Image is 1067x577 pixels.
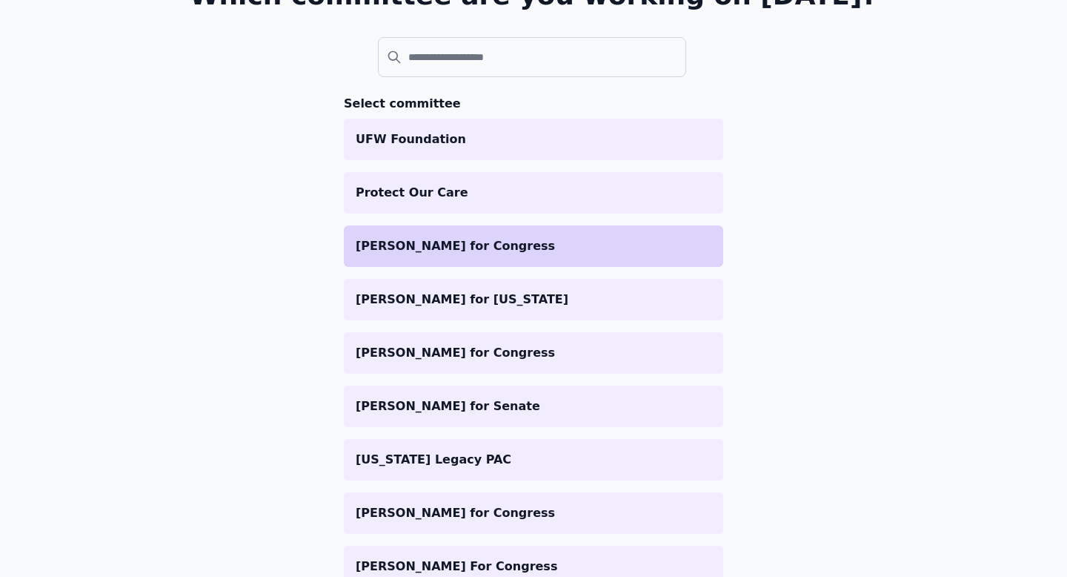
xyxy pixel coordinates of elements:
p: Protect Our Care [356,184,711,202]
p: [PERSON_NAME] For Congress [356,558,711,576]
p: [US_STATE] Legacy PAC [356,451,711,469]
h3: Select committee [344,95,723,113]
a: [PERSON_NAME] for Congress [344,225,723,267]
p: [PERSON_NAME] for Congress [356,237,711,255]
a: UFW Foundation [344,119,723,160]
p: [PERSON_NAME] for Congress [356,504,711,522]
a: [PERSON_NAME] for [US_STATE] [344,279,723,320]
a: [PERSON_NAME] for Senate [344,386,723,427]
a: [US_STATE] Legacy PAC [344,439,723,481]
p: UFW Foundation [356,131,711,148]
a: Protect Our Care [344,172,723,214]
p: [PERSON_NAME] for Senate [356,398,711,415]
p: [PERSON_NAME] for [US_STATE] [356,291,711,309]
p: [PERSON_NAME] for Congress [356,344,711,362]
a: [PERSON_NAME] for Congress [344,332,723,374]
a: [PERSON_NAME] for Congress [344,492,723,534]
